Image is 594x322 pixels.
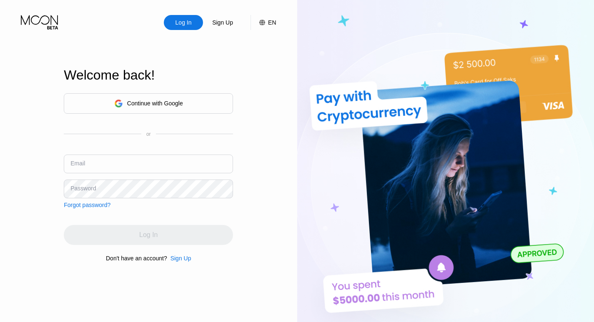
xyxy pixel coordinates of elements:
[268,19,276,26] div: EN
[211,18,234,27] div: Sign Up
[70,185,96,192] div: Password
[64,202,110,208] div: Forgot password?
[251,15,276,30] div: EN
[167,255,191,262] div: Sign Up
[127,100,183,107] div: Continue with Google
[203,15,242,30] div: Sign Up
[106,255,167,262] div: Don't have an account?
[64,93,233,114] div: Continue with Google
[175,18,193,27] div: Log In
[70,160,85,167] div: Email
[164,15,203,30] div: Log In
[170,255,191,262] div: Sign Up
[146,131,151,137] div: or
[64,67,233,83] div: Welcome back!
